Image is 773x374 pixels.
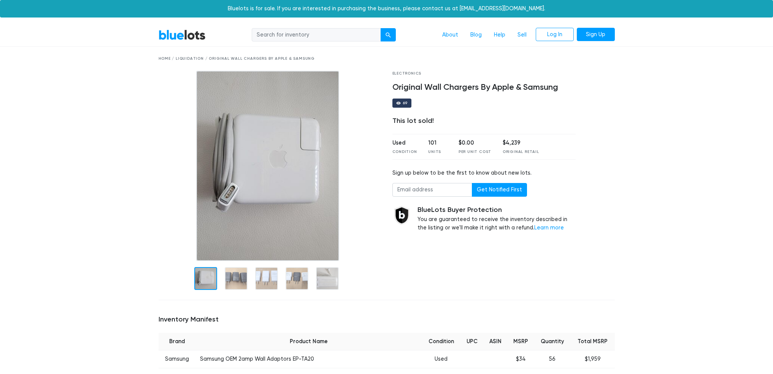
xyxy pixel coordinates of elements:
td: 56 [534,350,571,368]
a: Sign Up [577,28,615,41]
input: Search for inventory [252,28,381,42]
th: Brand [159,333,196,350]
div: Used [392,139,417,147]
td: Samsung [159,350,196,368]
a: Help [488,28,511,42]
div: Sign up below to be the first to know about new lots. [392,169,576,177]
th: Total MSRP [571,333,615,350]
th: Condition [422,333,460,350]
div: 101 [428,139,447,147]
div: This lot sold! [392,117,576,125]
div: $4,239 [503,139,539,147]
div: Electronics [392,71,576,76]
div: Per Unit Cost [459,149,491,155]
div: Home / Liquidation / Original Wall Chargers By Apple & Samsung [159,56,615,62]
div: Units [428,149,447,155]
td: $34 [507,350,534,368]
th: UPC [461,333,484,350]
td: $1,959 [571,350,615,368]
th: Product Name [195,333,422,350]
div: Original Retail [503,149,539,155]
a: BlueLots [159,29,206,40]
h5: Inventory Manifest [159,315,615,324]
div: $0.00 [459,139,491,147]
button: Get Notified First [472,183,527,197]
div: 69 [403,101,408,105]
a: Sell [511,28,533,42]
th: ASIN [483,333,507,350]
input: Email address [392,183,472,197]
td: Used [422,350,460,368]
div: You are guaranteed to receive the inventory described in the listing or we'll make it right with ... [417,206,576,232]
h4: Original Wall Chargers By Apple & Samsung [392,83,576,92]
a: Learn more [534,224,564,231]
td: Samsung OEM 2amp Wall Adaptors EP-TA20 [195,350,422,368]
div: Condition [392,149,417,155]
img: a883b702-d829-4ed0-b1f3-dff03a1ae72b-1755192623.jpg [196,71,339,261]
th: MSRP [507,333,534,350]
a: About [436,28,464,42]
h5: BlueLots Buyer Protection [417,206,576,214]
a: Log In [536,28,574,41]
img: buyer_protection_shield-3b65640a83011c7d3ede35a8e5a80bfdfaa6a97447f0071c1475b91a4b0b3d01.png [392,206,411,225]
a: Blog [464,28,488,42]
th: Quantity [534,333,571,350]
